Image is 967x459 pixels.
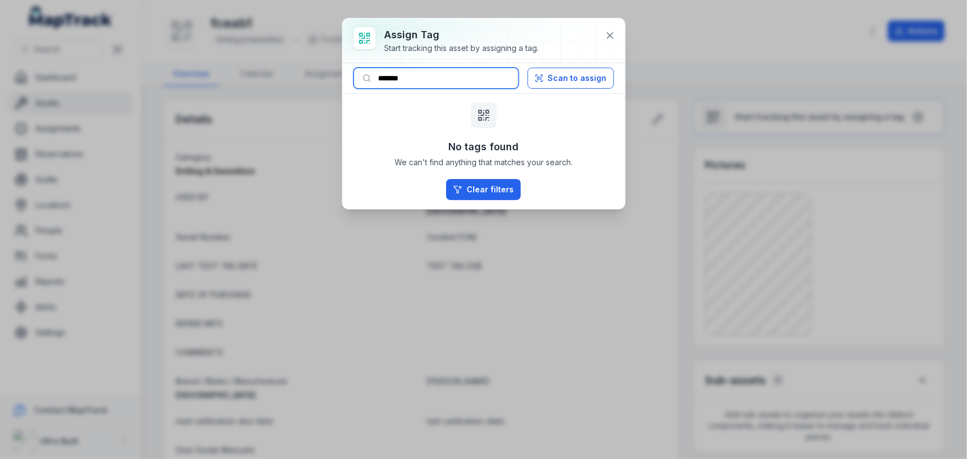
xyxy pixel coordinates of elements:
h3: No tags found [448,139,519,155]
button: Clear filters [446,179,521,200]
div: Start tracking this asset by assigning a tag. [385,43,539,54]
span: We can't find anything that matches your search. [395,157,572,168]
h3: Assign tag [385,27,539,43]
button: Scan to assign [528,68,614,89]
